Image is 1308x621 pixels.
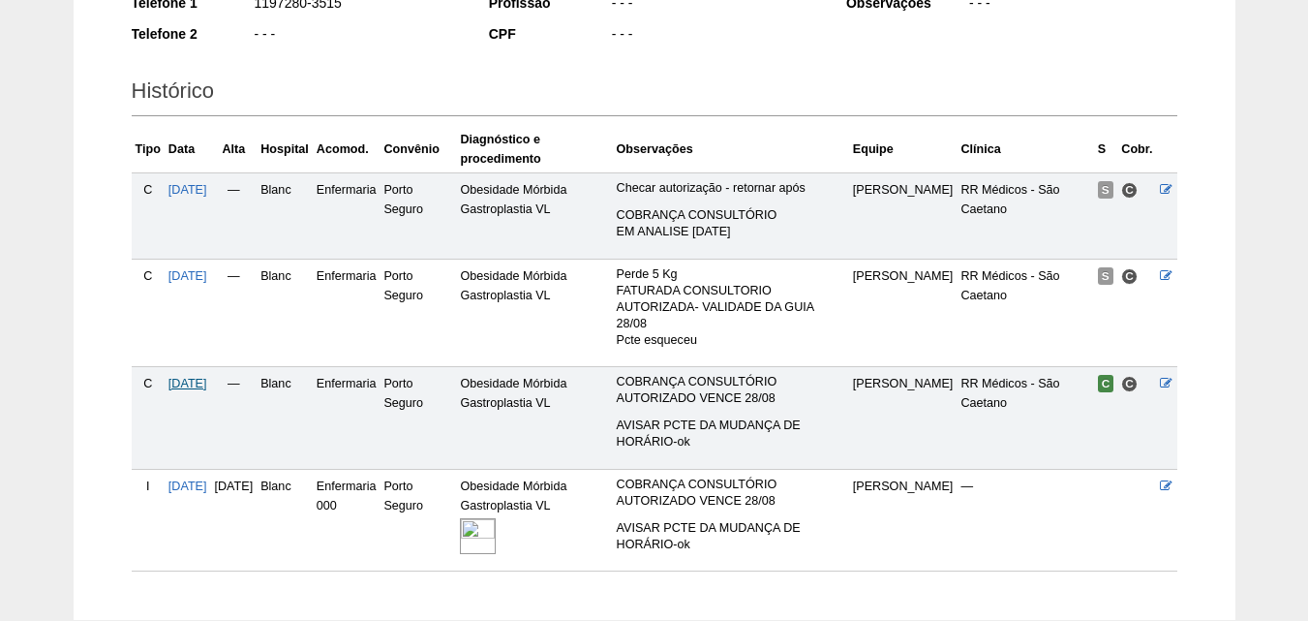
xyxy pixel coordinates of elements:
[132,126,165,173] th: Tipo
[957,469,1093,572] td: —
[211,172,258,259] td: —
[313,259,380,366] td: Enfermaria
[136,374,161,393] div: C
[380,469,456,572] td: Porto Seguro
[136,477,161,496] div: I
[849,172,958,259] td: [PERSON_NAME]
[313,126,380,173] th: Acomod.
[168,377,207,390] a: [DATE]
[456,469,612,572] td: Obesidade Mórbida Gastroplastia VL
[849,126,958,173] th: Equipe
[132,72,1177,116] h2: Histórico
[380,259,456,366] td: Porto Seguro
[456,366,612,469] td: Obesidade Mórbida Gastroplastia VL
[132,24,253,44] div: Telefone 2
[610,24,820,48] div: - - -
[617,266,845,349] p: Perde 5 Kg FATURADA CONSULTORIO AUTORIZADA- VALIDADE DA GUIA 28/08 Pcte esqueceu
[257,469,313,572] td: Blanc
[617,374,845,407] p: COBRANÇA CONSULTÓRIO AUTORIZADO VENCE 28/08
[165,126,211,173] th: Data
[380,366,456,469] td: Porto Seguro
[380,172,456,259] td: Porto Seguro
[617,477,845,510] p: COBRANÇA CONSULTÓRIO AUTORIZADO VENCE 28/08
[257,366,313,469] td: Blanc
[168,269,207,283] a: [DATE]
[136,266,161,286] div: C
[849,366,958,469] td: [PERSON_NAME]
[489,24,610,44] div: CPF
[313,172,380,259] td: Enfermaria
[257,172,313,259] td: Blanc
[211,259,258,366] td: —
[613,126,849,173] th: Observações
[380,126,456,173] th: Convênio
[136,180,161,200] div: C
[617,180,845,197] p: Checar autorização - retornar após
[253,24,463,48] div: - - -
[849,259,958,366] td: [PERSON_NAME]
[456,126,612,173] th: Diagnóstico e procedimento
[1098,375,1114,392] span: Confirmada
[617,520,845,553] p: AVISAR PCTE DA MUDANÇA DE HORÁRIO-ok
[313,366,380,469] td: Enfermaria
[456,259,612,366] td: Obesidade Mórbida Gastroplastia VL
[1121,376,1138,392] span: Consultório
[257,259,313,366] td: Blanc
[1121,182,1138,199] span: Consultório
[211,126,258,173] th: Alta
[168,480,207,493] a: [DATE]
[849,469,958,572] td: [PERSON_NAME]
[1098,181,1113,199] span: Suspensa
[1121,268,1138,285] span: Consultório
[957,259,1093,366] td: RR Médicos - São Caetano
[617,418,845,450] p: AVISAR PCTE DA MUDANÇA DE HORÁRIO-ok
[617,207,845,240] p: COBRANÇA CONSULTÓRIO EM ANALISE [DATE]
[215,480,254,493] span: [DATE]
[1094,126,1118,173] th: S
[456,172,612,259] td: Obesidade Mórbida Gastroplastia VL
[957,126,1093,173] th: Clínica
[1117,126,1156,173] th: Cobr.
[257,126,313,173] th: Hospital
[168,183,207,197] a: [DATE]
[313,469,380,572] td: Enfermaria 000
[211,366,258,469] td: —
[1098,267,1113,285] span: Suspensa
[957,172,1093,259] td: RR Médicos - São Caetano
[957,366,1093,469] td: RR Médicos - São Caetano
